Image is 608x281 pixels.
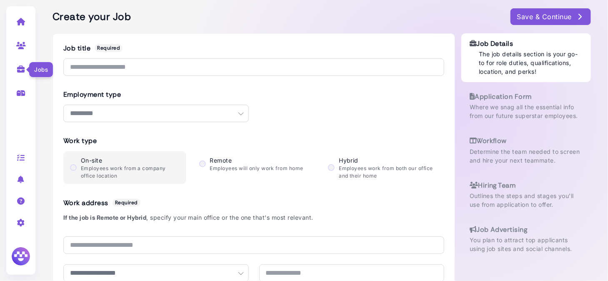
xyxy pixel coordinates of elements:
[53,11,131,23] h2: Create your Job
[470,236,583,253] p: You plan to attract top applicants using job sites and social channels.
[339,157,358,164] span: Hybrid
[470,103,583,120] p: Where we snag all the essential info from our future superstar employees.
[510,8,591,25] button: Save & Continue
[63,199,444,207] h3: Work address
[470,226,583,233] h3: Job Advertising
[470,137,583,145] h3: Workflow
[70,164,77,171] input: On-site Employees work from a company office location
[210,165,303,172] p: Employees will only work from home
[210,157,232,164] span: Remote
[29,62,53,78] div: Jobs
[470,93,583,100] h3: Application Form
[10,246,31,267] img: Megan
[470,181,583,189] h3: Hiring Team
[479,50,583,76] p: The job details section is your go-to for role duties, qualifications, location, and perks!
[470,191,583,209] p: Outlines the steps and stages you'll use from application to offer.
[199,161,206,167] input: Remote Employees will only work from home
[63,90,249,98] h3: Employment type
[113,199,140,206] span: Required
[517,12,584,22] div: Save & Continue
[63,137,444,145] h3: Work type
[63,214,146,221] b: If the job is Remote or Hybrid
[63,44,444,52] h3: Job title
[470,40,583,48] h3: Job Details
[95,44,123,52] span: Required
[8,58,34,80] a: Jobs
[63,213,444,222] p: , specify your main office or the one that's most relevant.
[470,147,583,165] p: Determine the team needed to screen and hire your next teammate.
[81,165,180,180] p: Employees work from a company office location
[81,157,102,164] span: On-site
[328,164,335,171] input: Hybrid Employees work from both our office and their home
[339,165,438,180] p: Employees work from both our office and their home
